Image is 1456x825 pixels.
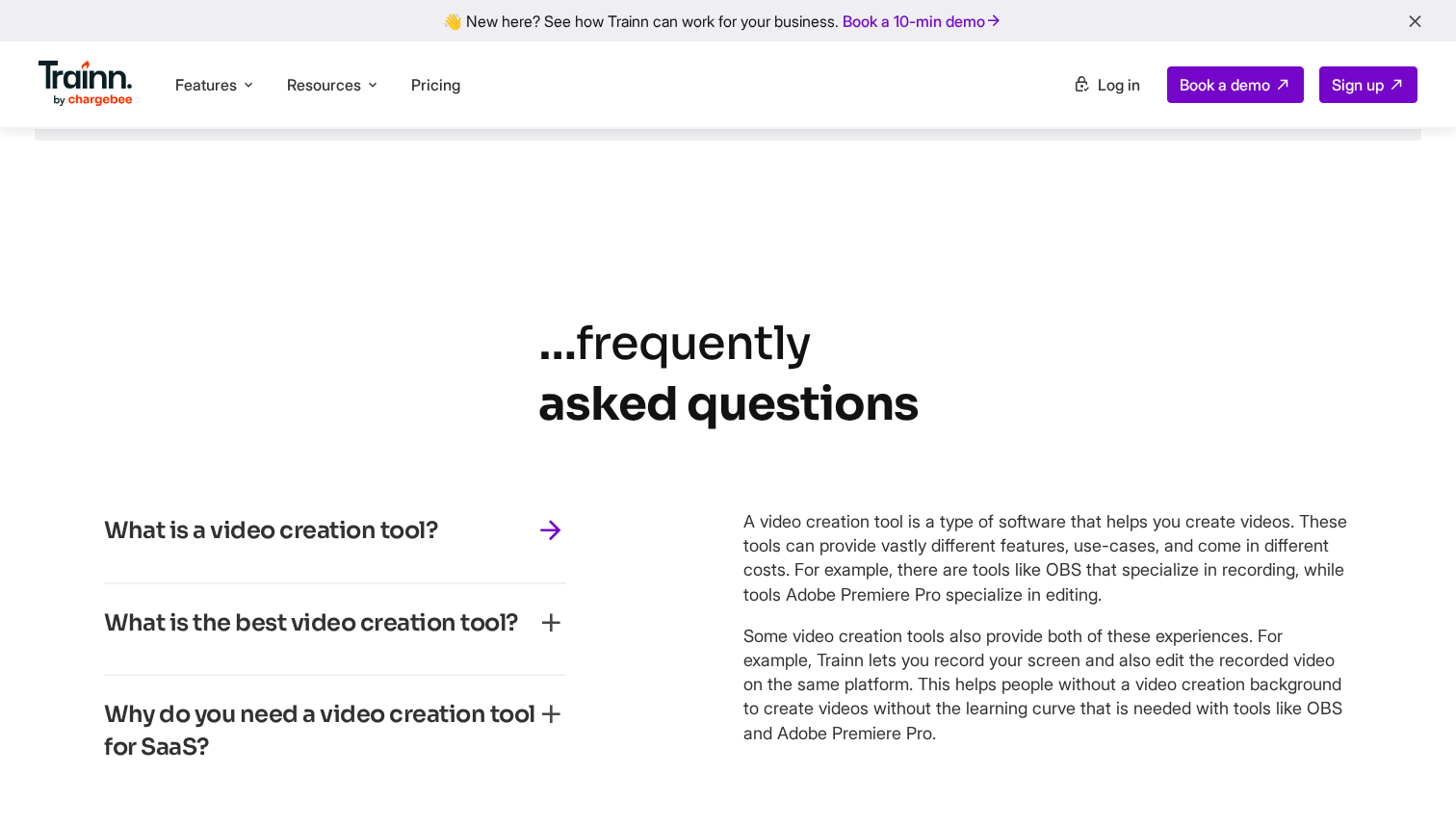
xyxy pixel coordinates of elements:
a: Book a 10-min demo [839,8,1006,35]
a: Sign up [1319,66,1417,103]
a: Log in [1061,67,1152,102]
p: A video creation tool is a type of software that helps you create videos. These tools can provide... [743,509,1352,606]
h3: Why do you need a video creation tool for SaaS? [104,699,535,763]
p: Some video creation tools also provide both of these experiences. For example, Trainn lets you re... [743,624,1352,745]
iframe: Chat Widget [1360,733,1456,825]
i: frequently [576,314,811,373]
img: Trainn Logo [39,61,133,107]
a: Pricing [411,75,460,94]
span: Log in [1098,75,1140,94]
span: Sign up [1332,75,1384,94]
div: 👋 New here? See how Trainn can work for your business. [12,12,1444,30]
span: Book a demo [1180,75,1270,94]
h2: … [538,314,919,434]
span: Features [175,74,237,95]
a: Book a demo [1167,66,1304,103]
h3: What is the best video creation tool? [104,607,518,640]
span: Resources [287,74,361,95]
h3: What is a video creation tool? [104,515,437,548]
b: asked questions [538,374,919,433]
